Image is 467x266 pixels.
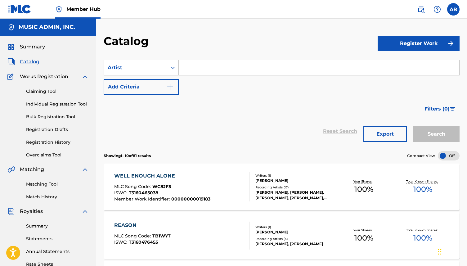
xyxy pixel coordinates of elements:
button: Add Criteria [104,79,179,95]
span: T3160476455 [129,239,158,245]
button: Register Work [378,36,460,51]
p: Total Known Shares: [406,228,439,232]
img: help [433,6,441,13]
img: Top Rightsholder [55,6,63,13]
a: Public Search [415,3,427,16]
div: [PERSON_NAME] [255,229,334,235]
div: Artist [108,64,164,71]
span: T3160465038 [129,190,158,196]
span: Member Work Identifier : [114,196,171,202]
span: MLC Song Code : [114,184,152,189]
span: 100 % [413,184,432,195]
img: Royalties [7,208,15,215]
div: User Menu [447,3,460,16]
span: 100 % [354,184,373,195]
a: Bulk Registration Tool [26,114,89,120]
span: Summary [20,43,45,51]
button: Filters (0) [421,101,460,117]
a: Match History [26,194,89,200]
a: CatalogCatalog [7,58,39,65]
a: REASONMLC Song Code:TB1WYTISWC:T3160476455Writers (1)[PERSON_NAME]Recording Artists (4)[PERSON_NA... [104,212,460,259]
div: Drag [438,242,442,261]
a: Individual Registration Tool [26,101,89,107]
div: Writers ( 1 ) [255,225,334,229]
span: Filters ( 0 ) [424,105,450,113]
span: WC8JF5 [152,184,171,189]
div: WELL ENOUGH ALONE [114,172,210,180]
a: Summary [26,223,89,229]
iframe: Resource Center [450,173,467,223]
img: Accounts [7,24,15,31]
span: ISWC : [114,190,129,196]
div: Recording Artists ( 17 ) [255,185,334,190]
a: SummarySummary [7,43,45,51]
p: Total Known Shares: [406,179,439,184]
div: [PERSON_NAME], [PERSON_NAME] [255,241,334,247]
span: 100 % [413,232,432,244]
img: filter [450,107,455,111]
span: MLC Song Code : [114,233,152,239]
span: ISWC : [114,239,129,245]
span: 100 % [354,232,373,244]
a: Registration Drafts [26,126,89,133]
a: Annual Statements [26,248,89,255]
a: Statements [26,236,89,242]
p: Your Shares: [353,179,374,184]
img: Summary [7,43,15,51]
img: expand [81,166,89,173]
span: TB1WYT [152,233,171,239]
span: Royalties [20,208,43,215]
span: Matching [20,166,44,173]
img: search [417,6,425,13]
p: Showing 1 - 10 of 81 results [104,153,151,159]
p: Your Shares: [353,228,374,232]
div: REASON [114,222,171,229]
img: MLC Logo [7,5,31,14]
div: [PERSON_NAME] [255,178,334,183]
img: f7272a7cc735f4ea7f67.svg [447,40,455,47]
img: Catalog [7,58,15,65]
img: expand [81,208,89,215]
form: Search Form [104,60,460,148]
button: Export [363,126,407,142]
h5: MUSIC ADMIN, INC. [19,24,75,31]
a: WELL ENOUGH ALONEMLC Song Code:WC8JF5ISWC:T3160465038Member Work Identifier:00000000019183Writers... [104,164,460,210]
div: Writers ( 1 ) [255,173,334,178]
div: [PERSON_NAME], [PERSON_NAME], [PERSON_NAME], [PERSON_NAME], [PERSON_NAME] [255,190,334,201]
img: Works Registration [7,73,16,80]
div: Help [431,3,443,16]
h2: Catalog [104,34,152,48]
img: expand [81,73,89,80]
a: Registration History [26,139,89,146]
a: Matching Tool [26,181,89,187]
img: Matching [7,166,15,173]
img: 9d2ae6d4665cec9f34b9.svg [166,83,174,91]
span: Works Registration [20,73,68,80]
iframe: Chat Widget [436,236,467,266]
div: Recording Artists ( 4 ) [255,237,334,241]
a: Overclaims Tool [26,152,89,158]
a: Claiming Tool [26,88,89,95]
span: Catalog [20,58,39,65]
span: Member Hub [66,6,101,13]
span: 00000000019183 [171,196,210,202]
span: Compact View [407,153,435,159]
